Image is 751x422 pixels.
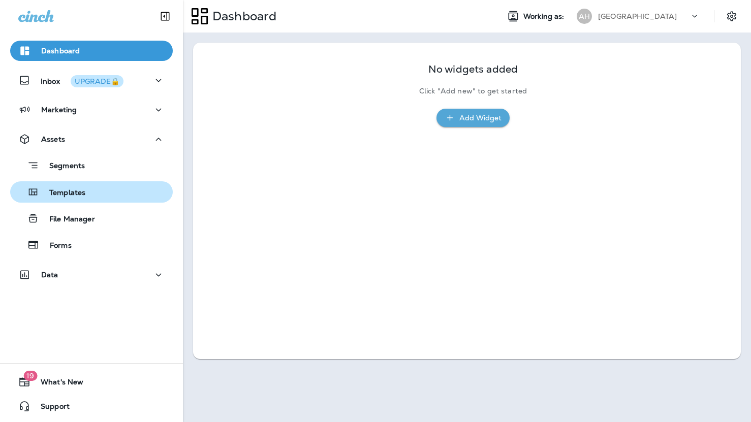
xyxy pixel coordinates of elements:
button: Templates [10,181,173,203]
p: Dashboard [208,9,276,24]
p: No widgets added [428,65,518,74]
button: UPGRADE🔒 [71,75,123,87]
span: What's New [30,378,83,390]
button: Add Widget [436,109,510,127]
button: InboxUPGRADE🔒 [10,70,173,90]
p: Click "Add new" to get started [419,87,527,95]
button: Marketing [10,100,173,120]
p: Segments [39,161,85,172]
button: Collapse Sidebar [151,6,179,26]
p: Forms [40,241,72,251]
button: 19What's New [10,372,173,392]
button: Dashboard [10,41,173,61]
button: Assets [10,129,173,149]
p: Inbox [41,75,123,86]
p: [GEOGRAPHIC_DATA] [598,12,677,20]
span: Support [30,402,70,414]
div: UPGRADE🔒 [75,78,119,85]
p: Templates [39,188,85,198]
p: Assets [41,135,65,143]
button: Segments [10,154,173,176]
div: Add Widget [459,112,502,124]
span: 19 [23,371,37,381]
button: Forms [10,234,173,255]
p: Marketing [41,106,77,114]
div: AH [577,9,592,24]
span: Working as: [523,12,567,21]
p: Dashboard [41,47,80,55]
button: Data [10,265,173,285]
button: Settings [723,7,741,25]
button: Support [10,396,173,416]
p: Data [41,271,58,279]
button: File Manager [10,208,173,229]
p: File Manager [39,215,95,224]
